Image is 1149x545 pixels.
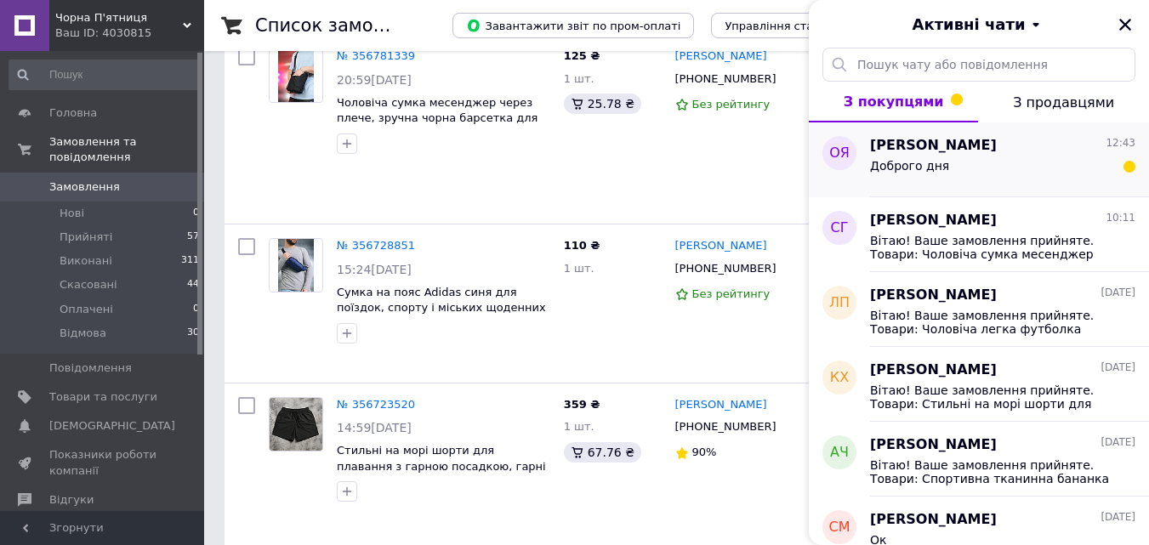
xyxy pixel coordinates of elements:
div: [PHONE_NUMBER] [672,258,780,280]
span: 1 шт. [564,420,594,433]
span: Вітаю! Ваше замовлення прийняте. Товари: Чоловіча легка футболка поло на блискавці, стильна білог... [870,309,1112,336]
span: Без рейтингу [692,98,771,111]
span: Прийняті [60,230,112,245]
span: [DATE] [1101,510,1135,525]
span: 44 [187,277,199,292]
button: З покупцями [809,82,978,122]
img: Фото товару [278,239,314,292]
div: [PHONE_NUMBER] [672,416,780,438]
span: 10:11 [1106,211,1135,225]
span: СМ [829,518,850,537]
span: Повідомлення [49,360,132,376]
button: Активні чати [856,14,1101,36]
span: З покупцями [844,94,944,110]
div: [PHONE_NUMBER] [672,68,780,90]
span: 90% [692,446,717,458]
button: Управління статусами [711,13,868,38]
span: 311 [181,253,199,269]
span: [DATE] [1101,435,1135,450]
span: Замовлення та повідомлення [49,134,204,165]
span: 20:59[DATE] [337,73,412,87]
span: 30 [187,326,199,341]
a: № 356781339 [337,49,415,62]
span: Головна [49,105,97,121]
button: Закрити [1115,14,1135,35]
span: 12:43 [1106,136,1135,150]
span: Вітаю! Ваше замовлення прийняте. Товари: Спортивна тканинна бананка Nike 1000D чорна з трьома від... [870,458,1112,485]
a: [PERSON_NAME] [675,48,767,65]
span: 57 [187,230,199,245]
span: Управління статусами [725,20,855,32]
div: Ваш ID: 4030815 [55,26,204,41]
button: ОЯ[PERSON_NAME]12:43Доброго дня [809,122,1149,197]
img: Фото товару [270,398,322,451]
span: Нові [60,206,84,221]
input: Пошук чату або повідомлення [822,48,1135,82]
span: [DEMOGRAPHIC_DATA] [49,418,175,434]
span: Без рейтингу [692,287,771,300]
span: 0 [193,206,199,221]
a: Фото товару [269,48,323,103]
span: [DATE] [1101,360,1135,375]
span: 125 ₴ [564,49,600,62]
span: Показники роботи компанії [49,447,157,478]
span: Скасовані [60,277,117,292]
h1: Список замовлень [255,15,428,36]
span: ОЯ [829,144,850,163]
span: [PERSON_NAME] [870,360,997,380]
span: СГ [831,219,849,238]
span: Замовлення [49,179,120,195]
span: Вітаю! Ваше замовлення прийняте. Товари: Чоловіча сумка месенджер через плече, зручна чорна барсе... [870,234,1112,261]
span: 1 шт. [564,72,594,85]
div: 25.78 ₴ [564,94,641,114]
a: [PERSON_NAME] [675,397,767,413]
span: Чорна П'ятниця [55,10,183,26]
button: З продавцями [978,82,1149,122]
span: Доброго дня [870,159,949,173]
span: Відгуки [49,492,94,508]
a: Чоловіча сумка месенджер через плече, зручна чорна барсетка для документів та повсякденного носін... [337,96,538,156]
a: Фото товару [269,238,323,292]
span: Відмова [60,326,106,341]
span: 0 [193,302,199,317]
div: 67.76 ₴ [564,442,641,463]
button: АЧ[PERSON_NAME][DATE]Вітаю! Ваше замовлення прийняте. Товари: Спортивна тканинна бананка Nike 100... [809,422,1149,497]
span: 359 ₴ [564,398,600,411]
span: 15:24[DATE] [337,263,412,276]
span: Товари та послуги [49,389,157,405]
a: Фото товару [269,397,323,451]
span: З продавцями [1013,94,1114,111]
button: Завантажити звіт по пром-оплаті [452,13,694,38]
span: 1 шт. [564,262,594,275]
span: [PERSON_NAME] [870,211,997,230]
span: АЧ [830,443,849,463]
a: Стильні на морі шорти для плавання з гарною посадкою, гарні плавки швидковисихні для плавання L, ... [337,444,546,504]
span: [DATE] [1101,286,1135,300]
span: 14:59[DATE] [337,421,412,434]
input: Пошук [9,60,201,90]
span: 110 ₴ [564,239,600,252]
img: Фото товару [278,49,314,102]
span: ЛП [829,293,850,313]
span: Оплачені [60,302,113,317]
button: ЛП[PERSON_NAME][DATE]Вітаю! Ваше замовлення прийняте. Товари: Чоловіча легка футболка поло на бли... [809,272,1149,347]
a: Сумка на пояс Adidas синя для поїздок, спорту і міських щоденних справ [337,286,546,330]
span: Завантажити звіт по пром-оплаті [466,18,680,33]
span: [PERSON_NAME] [870,136,997,156]
a: № 356723520 [337,398,415,411]
button: КХ[PERSON_NAME][DATE]Вітаю! Ваше замовлення прийняте. Товари: Стильні на морі шорти для плавання ... [809,347,1149,422]
a: № 356728851 [337,239,415,252]
span: [PERSON_NAME] [870,510,997,530]
span: Виконані [60,253,112,269]
span: КХ [830,368,849,388]
span: Вітаю! Ваше замовлення прийняте. Товари: Стильні на морі шорти для плавання з гарною посадкою, га... [870,383,1112,411]
span: [PERSON_NAME] [870,435,997,455]
a: [PERSON_NAME] [675,238,767,254]
span: [PERSON_NAME] [870,286,997,305]
button: СГ[PERSON_NAME]10:11Вітаю! Ваше замовлення прийняте. Товари: Чоловіча сумка месенджер через плече... [809,197,1149,272]
span: Активні чати [912,14,1025,36]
